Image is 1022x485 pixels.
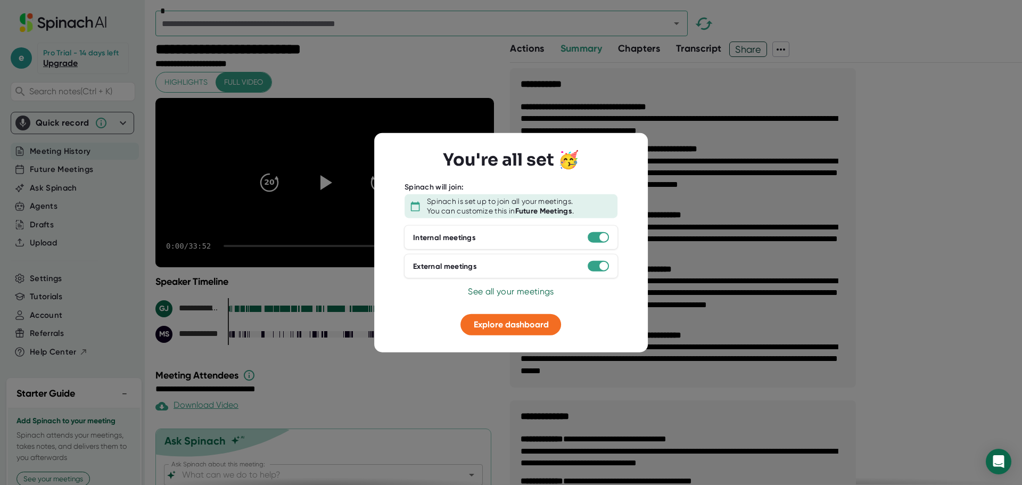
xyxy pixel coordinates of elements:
[427,206,574,216] div: You can customize this in .
[461,314,562,335] button: Explore dashboard
[468,286,554,297] span: See all your meetings
[515,206,573,215] b: Future Meetings
[405,182,464,192] div: Spinach will join:
[413,233,476,242] div: Internal meetings
[413,261,477,271] div: External meetings
[443,150,579,170] h3: You're all set 🥳
[474,319,549,330] span: Explore dashboard
[468,285,554,298] button: See all your meetings
[427,197,573,207] div: Spinach is set up to join all your meetings.
[986,449,1011,474] div: Open Intercom Messenger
